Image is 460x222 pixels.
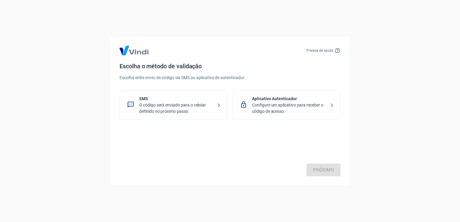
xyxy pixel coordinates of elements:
div: SMSO código será enviado para o celular definido no próximo passo. [120,91,228,120]
div: Aplicativo AutenticadorConfigure um aplicativo para receber o código de acesso. [232,91,340,120]
p: O código será enviado para o celular definido no próximo passo. [139,102,213,115]
p: SMS [139,96,213,102]
p: Aplicativo Autenticador [252,96,326,102]
h4: Escolha o método de validação [120,63,340,70]
p: Configure um aplicativo para receber o código de acesso. [252,102,326,115]
p: Precisa de ajuda [306,48,333,53]
p: Escolha entre envio de código via SMS ou aplicativo de autenticador. [120,75,340,81]
img: Logo Vind [120,46,148,55]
